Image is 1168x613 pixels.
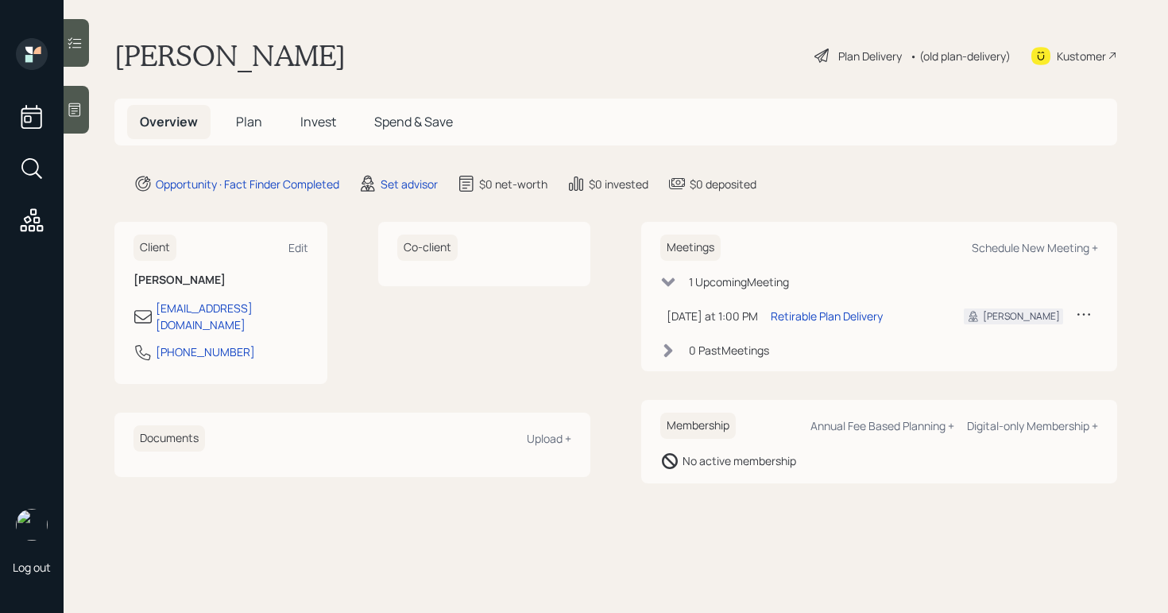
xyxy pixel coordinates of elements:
div: [EMAIL_ADDRESS][DOMAIN_NAME] [156,300,308,333]
div: 1 Upcoming Meeting [689,274,789,290]
div: Schedule New Meeting + [972,240,1098,255]
div: • (old plan-delivery) [910,48,1011,64]
div: Edit [288,240,308,255]
div: Upload + [527,431,571,446]
div: Log out [13,560,51,575]
div: 0 Past Meeting s [689,342,769,359]
div: [DATE] at 1:00 PM [667,308,758,324]
div: Set advisor [381,176,438,192]
div: Retirable Plan Delivery [771,308,883,324]
div: $0 deposited [690,176,756,192]
div: Opportunity · Fact Finder Completed [156,176,339,192]
span: Plan [236,113,262,130]
div: $0 net-worth [479,176,547,192]
h6: Client [133,235,176,261]
span: Spend & Save [374,113,453,130]
div: Kustomer [1057,48,1106,64]
div: No active membership [683,452,796,469]
img: retirable_logo.png [16,509,48,541]
div: [PERSON_NAME] [983,309,1060,324]
h1: [PERSON_NAME] [114,38,346,73]
h6: Meetings [660,235,721,261]
span: Invest [300,113,336,130]
h6: Documents [133,425,205,452]
span: Overview [140,113,198,130]
div: Plan Delivery [838,48,902,64]
div: $0 invested [589,176,648,192]
h6: [PERSON_NAME] [133,274,308,287]
div: Annual Fee Based Planning + [810,418,954,433]
h6: Membership [660,413,736,439]
h6: Co-client [397,235,458,261]
div: Digital-only Membership + [967,418,1098,433]
div: [PHONE_NUMBER] [156,343,255,360]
